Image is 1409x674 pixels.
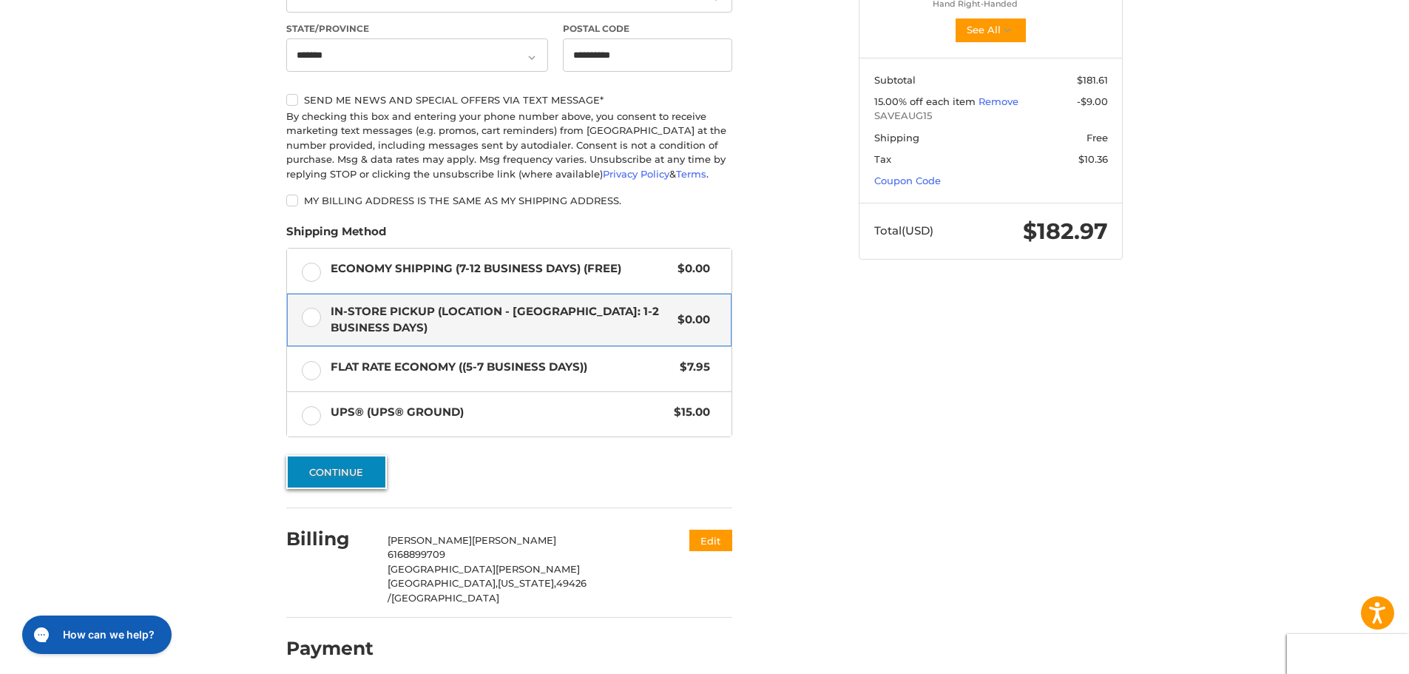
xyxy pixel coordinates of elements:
div: By checking this box and entering your phone number above, you consent to receive marketing text ... [286,109,732,182]
span: [GEOGRAPHIC_DATA], [388,577,498,589]
span: $0.00 [670,260,710,277]
span: Subtotal [874,74,916,86]
iframe: Gorgias live chat messenger [15,610,176,659]
button: Edit [689,530,732,551]
span: Shipping [874,132,919,144]
span: $10.36 [1078,153,1108,165]
h2: Payment [286,637,374,660]
span: Free [1087,132,1108,144]
span: Tax [874,153,891,165]
button: Continue [286,455,387,489]
span: $15.00 [666,404,710,421]
label: My billing address is the same as my shipping address. [286,195,732,206]
span: [PERSON_NAME] [388,534,472,546]
label: State/Province [286,22,548,36]
span: [US_STATE], [498,577,556,589]
span: 49426 / [388,577,587,604]
button: See All [954,17,1027,44]
span: 6168899709 [388,548,445,560]
span: 15.00% off each item [874,95,979,107]
a: Privacy Policy [603,168,669,180]
span: Flat Rate Economy ((5-7 Business Days)) [331,359,673,376]
span: In-Store Pickup (Location - [GEOGRAPHIC_DATA]: 1-2 BUSINESS DAYS) [331,303,671,337]
a: Remove [979,95,1018,107]
span: [GEOGRAPHIC_DATA][PERSON_NAME] [388,563,580,575]
span: -$9.00 [1077,95,1108,107]
span: SAVEAUG15 [874,109,1108,124]
label: Send me news and special offers via text message* [286,94,732,106]
span: [GEOGRAPHIC_DATA] [391,592,499,604]
span: $182.97 [1023,218,1108,245]
label: Postal Code [563,22,733,36]
span: Economy Shipping (7-12 Business Days) (Free) [331,260,671,277]
span: $0.00 [670,311,710,328]
span: $181.61 [1077,74,1108,86]
span: UPS® (UPS® Ground) [331,404,667,421]
a: Terms [676,168,706,180]
span: Total (USD) [874,223,933,237]
span: $7.95 [672,359,710,376]
span: [PERSON_NAME] [472,534,556,546]
h2: Billing [286,528,373,550]
legend: Shipping Method [286,223,386,247]
a: Coupon Code [874,175,941,186]
iframe: Google Customer Reviews [1287,634,1409,674]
